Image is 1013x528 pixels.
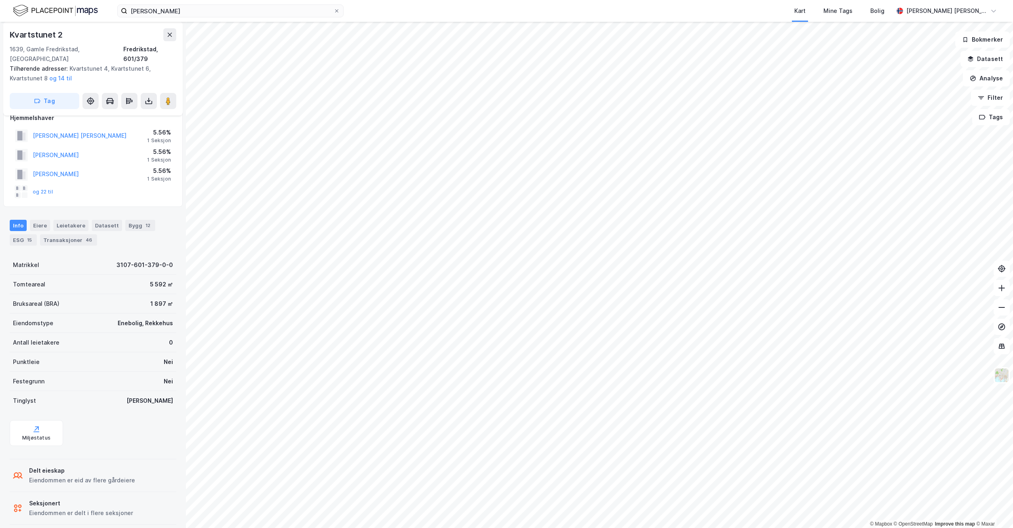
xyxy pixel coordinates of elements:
div: Bolig [870,6,884,16]
div: Kontrollprogram for chat [973,489,1013,528]
input: Søk på adresse, matrikkel, gårdeiere, leietakere eller personer [127,5,333,17]
div: Nei [164,377,173,386]
div: 15 [25,236,34,244]
div: 1 Seksjon [147,157,171,163]
div: Leietakere [53,220,89,231]
div: 0 [169,338,173,347]
div: Miljøstatus [22,435,51,441]
div: ESG [10,234,37,246]
div: Tinglyst [13,396,36,406]
div: 12 [144,221,152,229]
div: Festegrunn [13,377,44,386]
div: 5 592 ㎡ [150,280,173,289]
div: Eiendomstype [13,318,53,328]
div: 1 Seksjon [147,137,171,144]
div: Punktleie [13,357,40,367]
iframe: Chat Widget [973,489,1013,528]
div: Tomteareal [13,280,45,289]
div: Antall leietakere [13,338,59,347]
div: Fredrikstad, 601/379 [123,44,176,64]
div: Datasett [92,220,122,231]
div: 1 Seksjon [147,176,171,182]
img: Z [994,368,1009,383]
div: Bruksareal (BRA) [13,299,59,309]
button: Bokmerker [955,32,1010,48]
div: Mine Tags [823,6,853,16]
div: Kart [794,6,806,16]
div: Eiendommen er eid av flere gårdeiere [29,475,135,485]
button: Filter [971,90,1010,106]
div: Seksjonert [29,499,133,508]
span: Tilhørende adresser: [10,65,70,72]
button: Tag [10,93,79,109]
div: Hjemmelshaver [10,113,176,123]
a: Improve this map [935,521,975,527]
a: OpenStreetMap [894,521,933,527]
a: Mapbox [870,521,892,527]
div: 1639, Gamle Fredrikstad, [GEOGRAPHIC_DATA] [10,44,123,64]
div: [PERSON_NAME] [PERSON_NAME] [906,6,987,16]
div: Delt eieskap [29,466,135,475]
div: Matrikkel [13,260,39,270]
div: Eiere [30,220,50,231]
div: Kvartstunet 4, Kvartstunet 6, Kvartstunet 8 [10,64,170,83]
div: Bygg [125,220,155,231]
div: Info [10,220,27,231]
div: 5.56% [147,128,171,137]
div: Eiendommen er delt i flere seksjoner [29,508,133,518]
button: Datasett [960,51,1010,67]
div: 46 [84,236,94,244]
div: Enebolig, Rekkehus [118,318,173,328]
button: Analyse [963,70,1010,86]
div: [PERSON_NAME] [127,396,173,406]
div: Kvartstunet 2 [10,28,64,41]
div: 5.56% [147,147,171,157]
div: Nei [164,357,173,367]
button: Tags [972,109,1010,125]
div: Transaksjoner [40,234,97,246]
div: 3107-601-379-0-0 [116,260,173,270]
div: 5.56% [147,166,171,176]
div: 1 897 ㎡ [150,299,173,309]
img: logo.f888ab2527a4732fd821a326f86c7f29.svg [13,4,98,18]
